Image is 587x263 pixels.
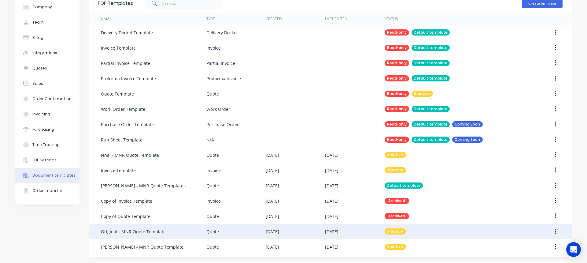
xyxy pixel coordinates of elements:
div: Quotes [32,66,47,71]
div: Default template [385,182,423,189]
div: Proforma Invoice Template [101,75,156,82]
div: Billing [32,35,43,40]
div: [DATE] [325,182,338,189]
div: Default template [412,75,450,81]
div: Quote [206,152,219,158]
button: Purchasing [15,122,79,137]
div: Invoice [206,167,221,174]
div: Purchase Order [206,121,239,128]
div: Quote [206,228,219,235]
div: [DATE] [266,182,279,189]
div: Invoice Template [101,45,136,51]
div: Read-only [385,106,409,112]
div: Archived [385,198,409,204]
div: Name [101,16,112,22]
div: Read-only [385,60,409,66]
div: Inactive [385,228,406,235]
div: Quote [206,244,219,250]
div: [DATE] [325,198,338,204]
div: Sales [32,81,43,86]
button: Billing [15,30,79,45]
div: Order Confirmations [32,96,74,102]
div: Last Edited [325,16,347,22]
div: [DATE] [266,198,279,204]
div: [DATE] [325,213,338,220]
div: [PERSON_NAME] - MNR Quote Template - No links [101,182,194,189]
button: Document templates [15,168,79,183]
div: Invoicing [32,111,50,117]
div: Team [32,20,44,25]
div: Partial Invoice Template [101,60,150,66]
div: Work Order [206,106,230,112]
div: Created [266,16,282,22]
div: Coming Soon [452,121,483,127]
div: Read-only [385,137,409,143]
div: [DATE] [325,167,338,174]
button: Integrations [15,45,79,61]
div: Work Order Template [101,106,145,112]
div: [DATE] [325,152,338,158]
div: [DATE] [325,228,338,235]
div: Quote [206,213,219,220]
div: Read-only [385,29,409,36]
div: [DATE] [266,244,279,250]
div: Purchasing [32,127,54,132]
div: Default template [412,121,450,127]
button: Team [15,15,79,30]
div: Copy of Invoice Template [101,198,152,204]
div: Read-only [385,121,409,127]
div: [DATE] [266,167,279,174]
div: Original - MNR Quote Template [101,228,166,235]
div: Archived [385,213,409,219]
div: Delivery Docket Template [101,29,153,36]
div: [DATE] [266,213,279,220]
div: Inactive [385,167,406,173]
button: Order Confirmations [15,91,79,107]
div: Time Tracking [32,142,60,148]
div: N/A [206,137,214,143]
div: Type [206,16,215,22]
div: Read-only [385,45,409,51]
div: Quote [206,182,219,189]
div: Copy of Quote Template [101,213,150,220]
div: Invoice [206,45,221,51]
div: Invoice [206,198,221,204]
div: Quote Template [101,91,134,97]
div: [DATE] [325,244,338,250]
div: Default template [412,106,450,112]
div: Proforma Invoice [206,75,241,82]
div: [DATE] [266,152,279,158]
div: Order Importer [32,188,62,193]
div: Default template [412,60,450,66]
div: Open Intercom Messenger [566,242,581,257]
div: Default template [412,29,450,36]
div: Document templates [32,173,76,178]
div: Quote [206,91,219,97]
div: Integrations [32,50,57,56]
div: Run Sheet Template [101,137,142,143]
div: [PERSON_NAME] - MNR Quote Template [101,244,183,250]
div: Status [385,16,398,22]
button: Quotes [15,61,79,76]
div: Default template [412,45,450,51]
div: Delivery Docket [206,29,238,36]
div: PDF Settings [32,157,57,163]
button: Order Importer [15,183,79,198]
div: Final - MNR Quote Template [101,152,159,158]
div: Read-only [385,91,409,97]
div: Purchase Order Template [101,121,154,128]
div: Default template [412,137,450,143]
div: Read-only [385,75,409,81]
div: [DATE] [266,228,279,235]
button: Invoicing [15,107,79,122]
div: Invoice Template [101,167,136,174]
div: Inactive [385,152,406,158]
div: Coming Soon [452,137,483,143]
div: Inactive [412,91,433,97]
div: Inactive [385,244,406,250]
button: PDF Settings [15,152,79,168]
button: Time Tracking [15,137,79,152]
button: Sales [15,76,79,91]
div: Company [32,4,52,10]
div: Partial Invoice [206,60,235,66]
